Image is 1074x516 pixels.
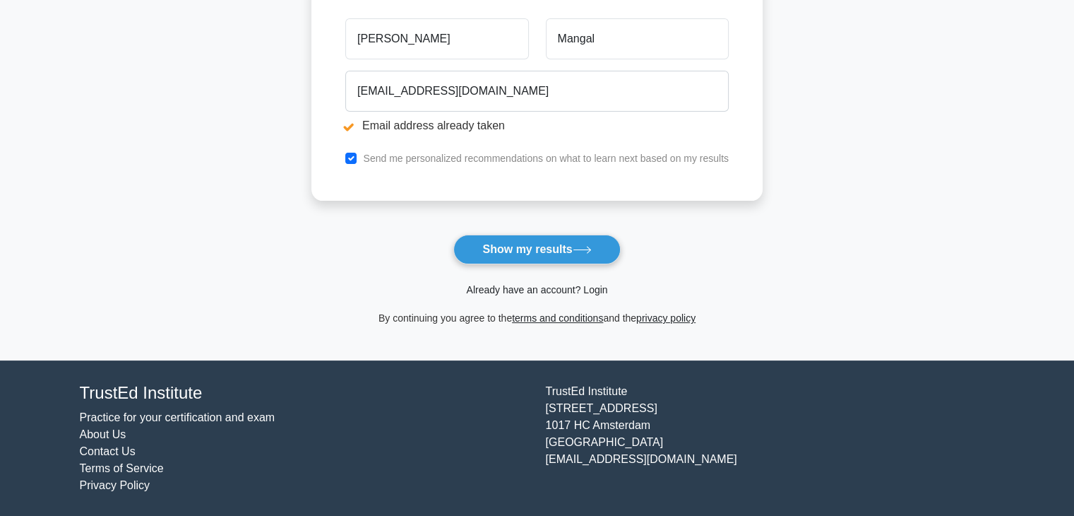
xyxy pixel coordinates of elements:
a: Terms of Service [80,462,164,474]
a: About Us [80,428,126,440]
input: Email [345,71,729,112]
input: Last name [546,18,729,59]
a: Already have an account? Login [466,284,607,295]
input: First name [345,18,528,59]
label: Send me personalized recommendations on what to learn next based on my results [363,153,729,164]
a: Practice for your certification and exam [80,411,275,423]
a: Privacy Policy [80,479,150,491]
div: TrustEd Institute [STREET_ADDRESS] 1017 HC Amsterdam [GEOGRAPHIC_DATA] [EMAIL_ADDRESS][DOMAIN_NAME] [537,383,1003,494]
button: Show my results [453,235,620,264]
a: terms and conditions [512,312,603,324]
h4: TrustEd Institute [80,383,529,404]
div: By continuing you agree to the and the [303,310,771,327]
a: privacy policy [636,312,696,324]
li: Email address already taken [345,117,729,134]
a: Contact Us [80,445,136,457]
